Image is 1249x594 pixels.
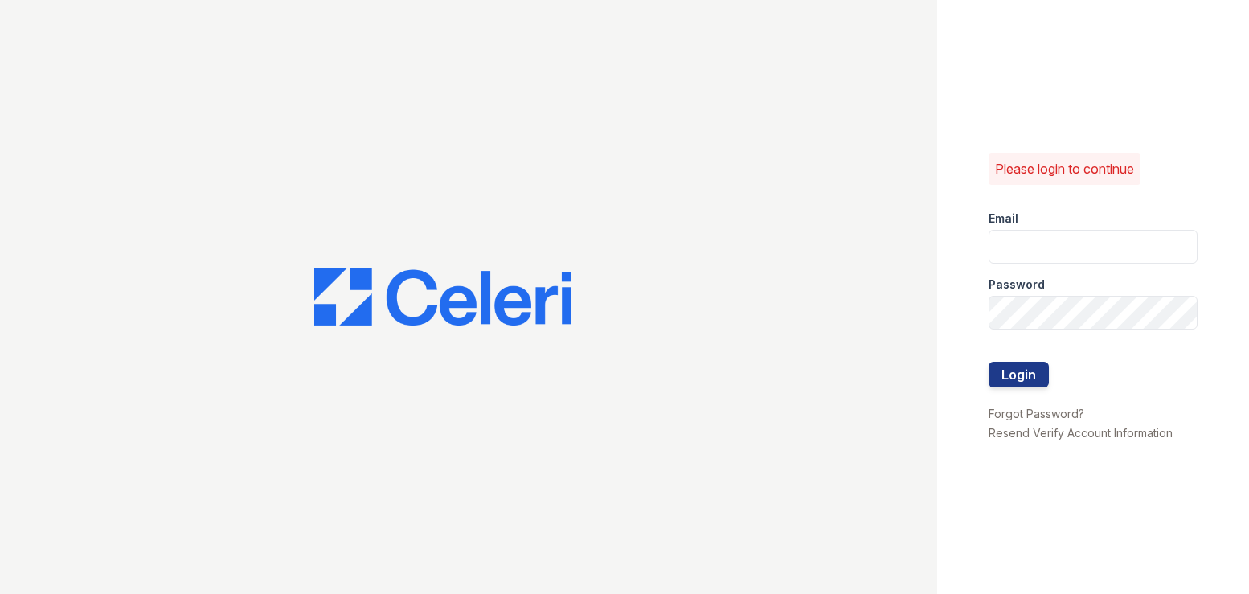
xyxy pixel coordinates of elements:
[989,211,1018,227] label: Email
[314,268,571,326] img: CE_Logo_Blue-a8612792a0a2168367f1c8372b55b34899dd931a85d93a1a3d3e32e68fde9ad4.png
[989,277,1045,293] label: Password
[989,407,1084,420] a: Forgot Password?
[989,426,1173,440] a: Resend Verify Account Information
[989,362,1049,387] button: Login
[995,159,1134,178] p: Please login to continue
